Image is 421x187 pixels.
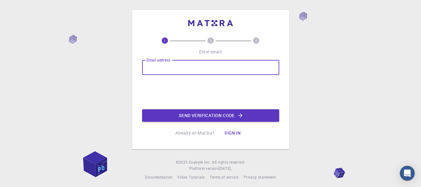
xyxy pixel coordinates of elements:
[210,174,238,180] a: Terms of service
[400,166,415,181] div: Open Intercom Messenger
[175,130,215,136] p: Already on Mat3ra?
[210,175,238,180] span: Terms of service
[177,175,205,180] span: Video Tutorials
[142,109,279,122] button: Send verification code
[189,160,211,165] span: Exabyte Inc.
[163,80,258,104] iframe: reCAPTCHA
[219,127,246,139] button: Sign in
[219,165,232,172] a: [DATE].
[219,166,232,171] span: [DATE] .
[145,175,172,180] span: Documentation
[255,38,257,43] text: 3
[176,159,189,165] span: © 2025
[146,57,170,63] label: Email address
[164,38,166,43] text: 1
[212,159,245,165] span: All rights reserved.
[199,49,222,55] p: Enter email
[244,175,276,180] span: Privacy statement
[244,174,276,180] a: Privacy statement
[145,174,172,180] a: Documentation
[177,174,205,180] a: Video Tutorials
[189,165,219,172] span: Platform version
[210,38,212,43] text: 2
[189,159,211,165] a: Exabyte Inc.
